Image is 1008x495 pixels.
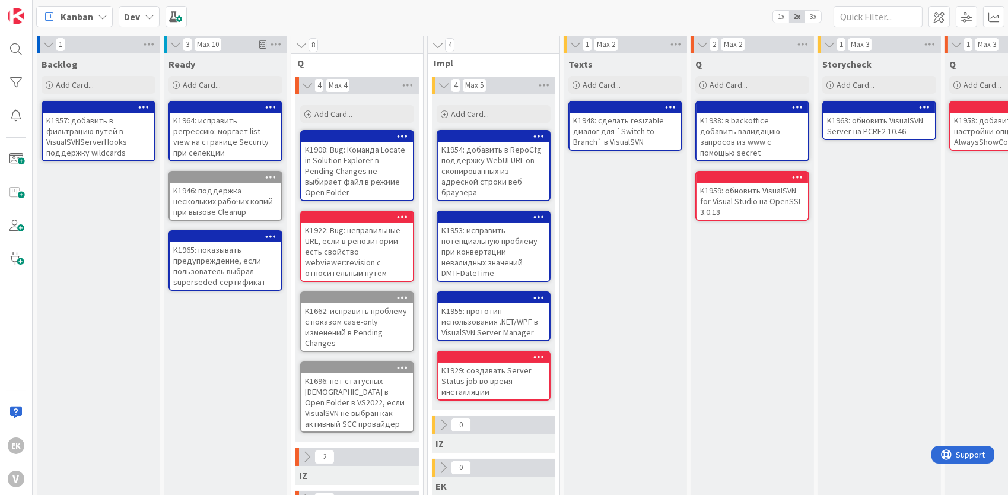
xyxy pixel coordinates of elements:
span: Texts [568,58,593,70]
div: K1908: Bug: Команда Locate in Solution Explorer в Pending Changes не выбирает файл в режиме Open ... [301,142,413,200]
div: Max 3 [978,42,996,47]
div: Max 10 [197,42,219,47]
div: K1938: в backoffice добавить валидацию запросов из www с помощью secret [697,102,808,160]
span: Add Card... [451,109,489,119]
div: K1938: в backoffice добавить валидацию запросов из www с помощью secret [697,113,808,160]
div: K1662: исправить проблему с показом case-only изменений в Pending Changes [301,293,413,351]
div: K1696: нет статусных [DEMOGRAPHIC_DATA] в Open Folder в VS2022, если VisualSVN не выбран как акти... [301,373,413,431]
span: 0 [451,418,471,432]
span: Add Card... [583,80,621,90]
div: K1662: исправить проблему с показом case-only изменений в Pending Changes [301,303,413,351]
span: 3x [805,11,821,23]
span: 8 [309,38,318,52]
span: Q [695,58,702,70]
div: K1954: добавить в RepoCfg поддержку WebUI URL-ов скопированных из адресной строки веб браузера [438,142,549,200]
span: Impl [434,57,545,69]
span: 2x [789,11,805,23]
div: K1929: создавать Server Status job во время инсталляции [438,352,549,399]
div: K1948: сделать resizable диалог для `Switch to Branch` в VisualSVN [570,113,681,150]
div: K1957: добавить в фильтрацию путей в VisualSVNServerHooks поддержку wildcards [43,113,154,160]
span: Add Card... [314,109,352,119]
span: 1x [773,11,789,23]
b: Dev [124,11,140,23]
img: Visit kanbanzone.com [8,8,24,24]
span: Support [25,2,54,16]
span: Add Card... [56,80,94,90]
span: 3 [183,37,192,52]
div: K1959: обновить VisualSVN for Visual Studio на OpenSSL 3.0.18 [697,183,808,220]
div: K1948: сделать resizable диалог для `Switch to Branch` в VisualSVN [570,102,681,150]
span: IZ [299,469,307,481]
span: Add Card... [837,80,875,90]
span: 1 [56,37,65,52]
div: K1908: Bug: Команда Locate in Solution Explorer в Pending Changes не выбирает файл в режиме Open ... [301,131,413,200]
span: Add Card... [183,80,221,90]
span: 4 [314,78,324,93]
div: V [8,471,24,487]
span: EK [435,480,447,492]
span: 1 [583,37,592,52]
span: Q [949,58,956,70]
div: K1953: исправить потенциальную проблему при конвертации невалидных значений DMTFDateTime [438,212,549,281]
span: Storycheck [822,58,872,70]
span: 1 [837,37,846,52]
span: Add Card... [964,80,1001,90]
div: Max 3 [851,42,869,47]
div: K1955: прототип использования .NET/WPF в VisualSVN Server Manager [438,303,549,340]
div: K1929: создавать Server Status job во время инсталляции [438,363,549,399]
div: K1964: исправить регрессию: моргает list view на странице Security при селекции [170,102,281,160]
span: Add Card... [710,80,748,90]
input: Quick Filter... [834,6,923,27]
div: K1963: обновить VisualSVN Server на PCRE2 10.46 [823,113,935,139]
div: K1959: обновить VisualSVN for Visual Studio на OpenSSL 3.0.18 [697,172,808,220]
span: 4 [451,78,460,93]
div: K1963: обновить VisualSVN Server на PCRE2 10.46 [823,102,935,139]
div: Max 4 [329,82,347,88]
div: K1964: исправить регрессию: моргает list view на странице Security при селекции [170,113,281,160]
span: IZ [435,437,444,449]
span: Kanban [61,9,93,24]
div: K1957: добавить в фильтрацию путей в VisualSVNServerHooks поддержку wildcards [43,102,154,160]
div: K1965: показывать предупреждение, если пользователь выбрал superseded-сертификат [170,242,281,290]
span: 2 [710,37,719,52]
div: K1955: прототип использования .NET/WPF в VisualSVN Server Manager [438,293,549,340]
div: K1946: поддержка нескольких рабочих копий при вызове Cleanup [170,172,281,220]
span: Backlog [42,58,78,70]
span: 1 [964,37,973,52]
div: Max 2 [724,42,742,47]
div: Max 2 [597,42,615,47]
div: K1922: Bug: неправильные URL, если в репозитории есть свойство webviewer:revision с относительным... [301,223,413,281]
div: Max 5 [465,82,484,88]
div: K1696: нет статусных [DEMOGRAPHIC_DATA] в Open Folder в VS2022, если VisualSVN не выбран как акти... [301,363,413,431]
div: K1946: поддержка нескольких рабочих копий при вызове Cleanup [170,183,281,220]
span: Q [297,57,408,69]
span: 4 [445,38,454,52]
div: EK [8,437,24,454]
div: K1954: добавить в RepoCfg поддержку WebUI URL-ов скопированных из адресной строки веб браузера [438,131,549,200]
span: Ready [168,58,195,70]
div: K1965: показывать предупреждение, если пользователь выбрал superseded-сертификат [170,231,281,290]
div: K1953: исправить потенциальную проблему при конвертации невалидных значений DMTFDateTime [438,223,549,281]
span: 2 [314,450,335,464]
div: K1922: Bug: неправильные URL, если в репозитории есть свойство webviewer:revision с относительным... [301,212,413,281]
span: 0 [451,461,471,475]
